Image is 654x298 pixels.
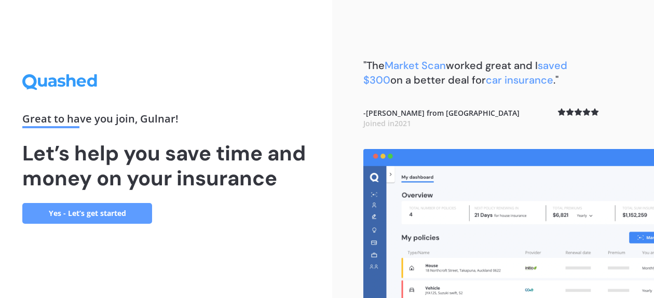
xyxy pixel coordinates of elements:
a: Yes - Let’s get started [22,203,152,224]
span: Joined in 2021 [363,118,411,128]
h1: Let’s help you save time and money on your insurance [22,141,310,191]
img: dashboard.webp [363,149,654,298]
b: - [PERSON_NAME] from [GEOGRAPHIC_DATA] [363,108,520,128]
div: Great to have you join , Gulnar ! [22,114,310,128]
span: Market Scan [385,59,446,72]
b: "The worked great and I on a better deal for ." [363,59,567,87]
span: car insurance [486,73,553,87]
span: saved $300 [363,59,567,87]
